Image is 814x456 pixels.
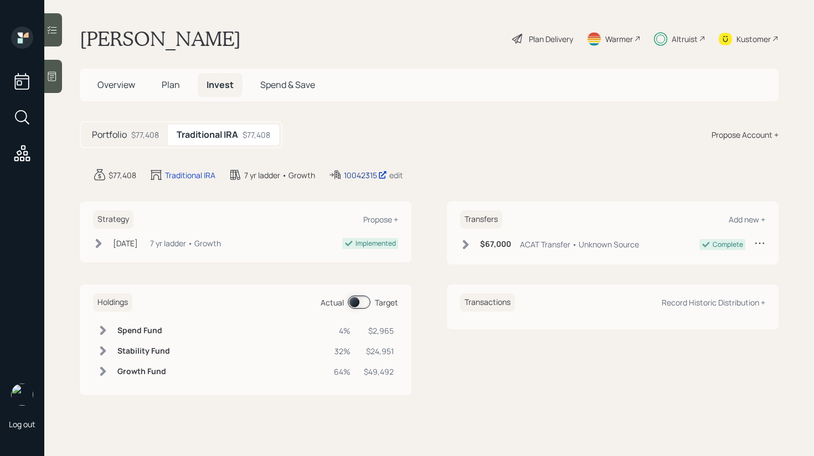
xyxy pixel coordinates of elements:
[113,237,138,249] div: [DATE]
[460,293,515,312] h6: Transactions
[321,297,344,308] div: Actual
[131,129,159,141] div: $77,408
[356,239,396,248] div: Implemented
[712,129,779,141] div: Propose Account +
[605,33,633,45] div: Warmer
[243,129,270,141] div: $77,408
[92,129,127,140] h5: Portfolio
[117,346,170,356] h6: Stability Fund
[460,210,502,229] h6: Transfers
[260,79,315,91] span: Spend & Save
[364,325,394,336] div: $2,965
[244,169,315,181] div: 7 yr ladder • Growth
[97,79,135,91] span: Overview
[364,366,394,377] div: $49,492
[150,237,221,249] div: 7 yr ladder • Growth
[334,325,351,336] div: 4%
[529,33,573,45] div: Plan Delivery
[11,384,33,406] img: retirable_logo.png
[389,170,403,180] div: edit
[375,297,398,308] div: Target
[93,210,133,229] h6: Strategy
[520,239,639,250] div: ACAT Transfer • Unknown Source
[713,240,743,250] div: Complete
[729,214,765,225] div: Add new +
[117,326,170,335] h6: Spend Fund
[9,419,35,429] div: Log out
[177,129,238,140] h5: Traditional IRA
[109,169,136,181] div: $77,408
[207,79,234,91] span: Invest
[672,33,698,45] div: Altruist
[334,366,351,377] div: 64%
[80,27,241,51] h1: [PERSON_NAME]
[344,169,387,181] div: 10042315
[162,79,180,91] span: Plan
[480,240,511,249] h6: $67,000
[334,345,351,357] div: 32%
[117,367,170,376] h6: Growth Fund
[93,293,132,312] h6: Holdings
[364,345,394,357] div: $24,951
[165,169,215,181] div: Traditional IRA
[363,214,398,225] div: Propose +
[662,297,765,308] div: Record Historic Distribution +
[736,33,771,45] div: Kustomer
